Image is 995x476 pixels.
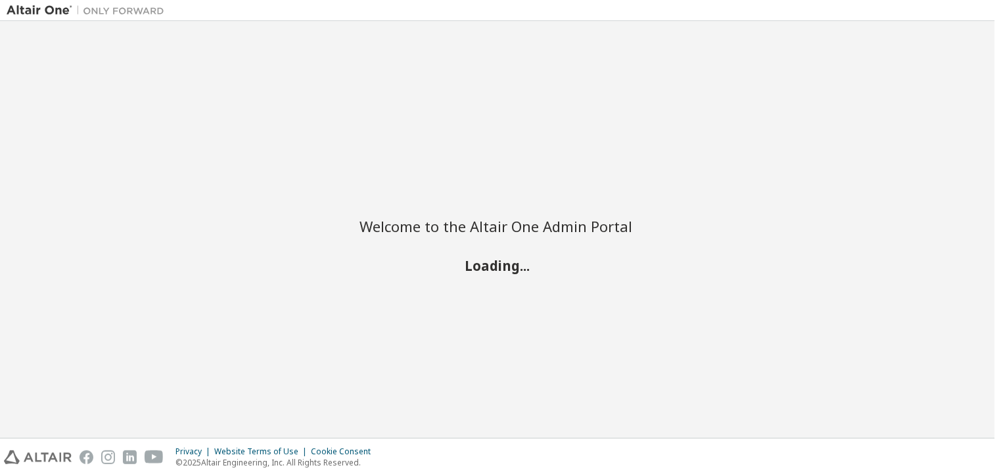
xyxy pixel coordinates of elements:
img: instagram.svg [101,450,115,464]
h2: Welcome to the Altair One Admin Portal [359,217,636,235]
div: Cookie Consent [311,446,379,457]
p: © 2025 Altair Engineering, Inc. All Rights Reserved. [175,457,379,468]
div: Website Terms of Use [214,446,311,457]
img: linkedin.svg [123,450,137,464]
img: Altair One [7,4,171,17]
img: altair_logo.svg [4,450,72,464]
img: facebook.svg [80,450,93,464]
img: youtube.svg [145,450,164,464]
h2: Loading... [359,257,636,274]
div: Privacy [175,446,214,457]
